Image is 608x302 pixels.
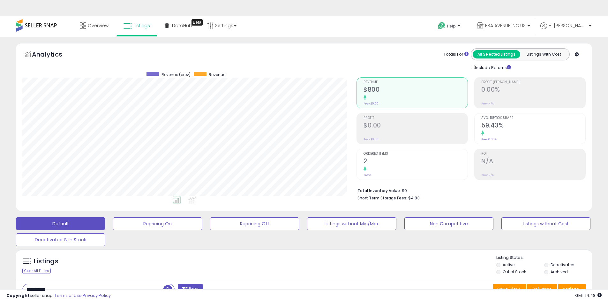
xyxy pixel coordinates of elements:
small: Prev: N/A [481,173,494,177]
div: seller snap | | [6,293,111,299]
h2: $0.00 [364,122,468,130]
button: Listings without Min/Max [307,217,396,230]
span: DataHub [172,22,192,29]
span: Profit [364,116,468,120]
i: Get Help [438,22,446,30]
strong: Copyright [6,292,30,298]
span: Help [447,23,456,29]
label: Deactivated [551,262,574,267]
a: Privacy Policy [83,292,111,298]
button: Non Competitive [404,217,493,230]
span: ROI [481,152,585,156]
h2: 0.00% [481,86,585,95]
button: All Selected Listings [473,50,520,58]
button: Default [16,217,105,230]
label: Active [503,262,514,267]
span: Listings [133,22,150,29]
button: Repricing On [113,217,202,230]
span: Ordered Items [364,152,468,156]
span: $4.83 [408,195,420,201]
span: Revenue [209,72,225,77]
button: Columns [527,284,557,295]
h2: N/A [481,158,585,166]
span: 2025-10-13 14:48 GMT [575,292,602,298]
a: FBA AVENUE INC US [472,16,535,37]
button: Actions [558,284,586,295]
a: DataHub [160,16,197,35]
b: Total Inventory Value: [357,188,401,193]
span: Revenue (prev) [161,72,191,77]
span: FBA AVENUE INC US [485,22,526,29]
p: Listing States: [496,255,592,261]
span: Avg. Buybox Share [481,116,585,120]
button: Listings With Cost [520,50,567,58]
button: Listings without Cost [501,217,590,230]
small: Prev: N/A [481,102,494,105]
span: Columns [531,286,552,292]
b: Short Term Storage Fees: [357,195,407,201]
h2: $800 [364,86,468,95]
button: Save View [493,284,526,295]
small: Prev: 0 [364,173,372,177]
a: Overview [75,16,113,35]
a: Hi [PERSON_NAME] [540,22,591,37]
small: Prev: 0.00% [481,137,497,141]
h2: 59.43% [481,122,585,130]
button: Deactivated & In Stock [16,233,105,246]
div: Totals For [444,51,469,58]
span: Hi [PERSON_NAME] [549,22,587,29]
label: Out of Stock [503,269,526,275]
a: Settings [202,16,241,35]
span: Profit [PERSON_NAME] [481,81,585,84]
button: Repricing Off [210,217,299,230]
div: Include Returns [466,64,519,71]
a: Help [433,17,467,37]
div: Tooltip anchor [191,19,203,26]
small: Prev: $0.00 [364,102,379,105]
span: Overview [88,22,109,29]
small: Prev: $0.00 [364,137,379,141]
a: Listings [119,16,155,35]
button: Filters [178,284,203,295]
h2: 2 [364,158,468,166]
div: Clear All Filters [22,268,51,274]
li: $0 [357,186,581,194]
h5: Listings [34,257,58,266]
span: Revenue [364,81,468,84]
a: Terms of Use [55,292,82,298]
label: Archived [551,269,568,275]
h5: Analytics [32,50,75,60]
